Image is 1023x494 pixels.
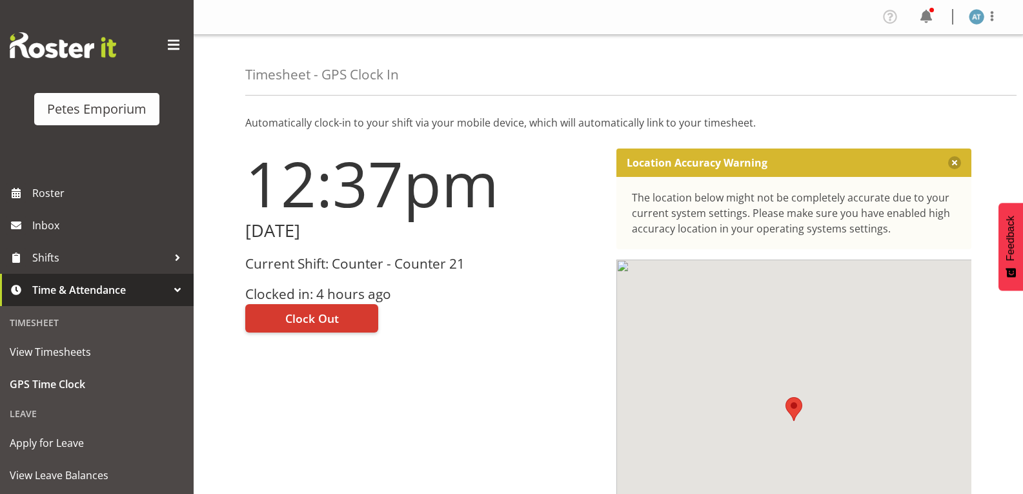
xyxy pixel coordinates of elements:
[245,149,601,218] h1: 12:37pm
[969,9,984,25] img: alex-micheal-taniwha5364.jpg
[10,32,116,58] img: Rosterit website logo
[632,190,957,236] div: The location below might not be completely accurate due to your current system settings. Please m...
[245,115,971,130] p: Automatically clock-in to your shift via your mobile device, which will automatically link to you...
[3,336,190,368] a: View Timesheets
[10,433,184,453] span: Apply for Leave
[3,459,190,491] a: View Leave Balances
[3,309,190,336] div: Timesheet
[245,221,601,241] h2: [DATE]
[10,466,184,485] span: View Leave Balances
[3,427,190,459] a: Apply for Leave
[245,67,399,82] h4: Timesheet - GPS Clock In
[1005,216,1017,261] span: Feedback
[285,310,339,327] span: Clock Out
[245,304,378,333] button: Clock Out
[10,375,184,394] span: GPS Time Clock
[627,156,767,169] p: Location Accuracy Warning
[245,256,601,271] h3: Current Shift: Counter - Counter 21
[32,183,187,203] span: Roster
[47,99,147,119] div: Petes Emporium
[245,287,601,302] h3: Clocked in: 4 hours ago
[32,248,168,267] span: Shifts
[3,400,190,427] div: Leave
[32,280,168,300] span: Time & Attendance
[3,368,190,400] a: GPS Time Clock
[10,342,184,362] span: View Timesheets
[948,156,961,169] button: Close message
[998,203,1023,291] button: Feedback - Show survey
[32,216,187,235] span: Inbox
